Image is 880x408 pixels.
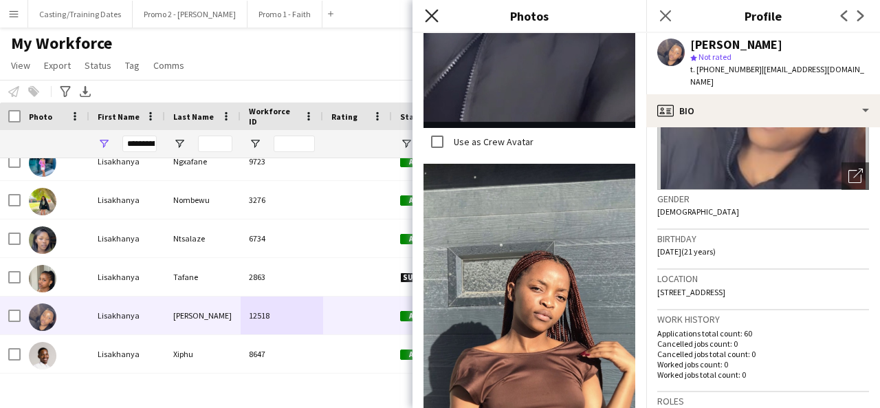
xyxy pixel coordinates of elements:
span: Export [44,59,71,72]
input: Workforce ID Filter Input [274,136,315,152]
button: Open Filter Menu [173,138,186,150]
h3: Birthday [657,233,869,245]
div: Open photos pop-in [841,162,869,190]
div: 2863 [241,258,323,296]
span: [STREET_ADDRESS] [657,287,725,297]
span: [DATE] (21 years) [657,246,716,257]
span: Rating [331,111,357,122]
button: Promo 2 - [PERSON_NAME] [133,1,247,28]
h3: Location [657,272,869,285]
div: Lisakhanya [89,142,165,180]
div: 6734 [241,219,323,257]
span: Status [85,59,111,72]
span: Last Name [173,111,214,122]
div: Lisakhanya [89,219,165,257]
div: [PERSON_NAME] [165,297,241,334]
div: [PERSON_NAME] [690,39,782,51]
span: Active [400,311,443,321]
img: Lisakhanya Tom [29,303,56,331]
img: Lisakhanya Ntsalaze [29,226,56,254]
p: Applications total count: 60 [657,328,869,339]
button: Promo 1 - Faith [247,1,322,28]
div: Ngxafane [165,142,241,180]
p: Cancelled jobs count: 0 [657,339,869,349]
img: Lisakhanya Tafane [29,265,56,292]
span: My Workforce [11,33,112,54]
div: Lisakhanya [89,297,165,334]
p: Cancelled jobs total count: 0 [657,349,869,359]
h3: Photos [412,7,646,25]
span: Tag [125,59,140,72]
span: Active [400,157,443,167]
img: Lisakhanya Nombewu [29,188,56,215]
span: t. [PHONE_NUMBER] [690,64,762,74]
a: Status [79,56,117,74]
input: First Name Filter Input [122,136,157,152]
span: Not rated [698,52,731,62]
span: Photo [29,111,52,122]
app-action-btn: Advanced filters [57,83,74,100]
span: First Name [98,111,140,122]
a: Comms [148,56,190,74]
h3: Profile [646,7,880,25]
div: Lisakhanya [89,181,165,219]
div: 8647 [241,335,323,373]
span: [DEMOGRAPHIC_DATA] [657,206,739,217]
div: Xiphu [165,335,241,373]
div: Lisakhanya [89,258,165,296]
span: Workforce ID [249,106,298,127]
img: Lisakhanya Ngxafane [29,149,56,177]
span: Active [400,350,443,360]
app-action-btn: Export XLSX [77,83,93,100]
button: Open Filter Menu [249,138,261,150]
a: Export [38,56,76,74]
div: Nombewu [165,181,241,219]
input: Last Name Filter Input [198,136,232,152]
div: Bio [646,94,880,127]
div: Lisakhanya [89,335,165,373]
button: Open Filter Menu [98,138,110,150]
a: Tag [120,56,145,74]
span: Active [400,234,443,244]
p: Worked jobs count: 0 [657,359,869,369]
h3: Gender [657,193,869,205]
span: Active [400,195,443,206]
img: Lisakhanya Xiphu [29,342,56,369]
div: Tafane [165,258,241,296]
span: View [11,59,30,72]
a: View [5,56,36,74]
div: 3276 [241,181,323,219]
label: Use as Crew Avatar [451,136,533,148]
h3: Work history [657,313,869,325]
button: Open Filter Menu [400,138,412,150]
span: | [EMAIL_ADDRESS][DOMAIN_NAME] [690,64,864,87]
span: Suspended [400,272,448,283]
div: 9723 [241,142,323,180]
p: Worked jobs total count: 0 [657,369,869,380]
div: Ntsalaze [165,219,241,257]
span: Status [400,111,427,122]
div: 12518 [241,297,323,334]
button: Casting/Training Dates [28,1,133,28]
h3: Roles [657,395,869,407]
span: Comms [153,59,184,72]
